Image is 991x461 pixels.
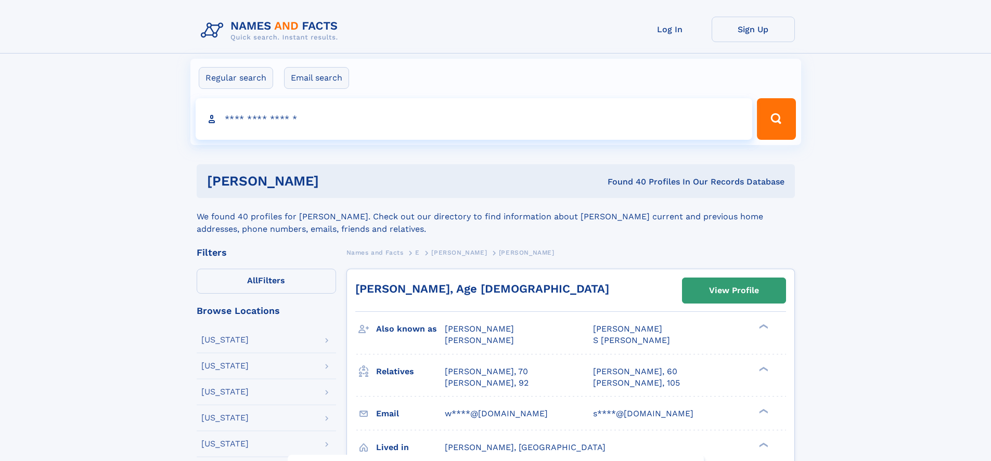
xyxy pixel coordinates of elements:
[756,365,769,372] div: ❯
[376,439,445,456] h3: Lived in
[247,275,258,285] span: All
[207,175,464,188] h1: [PERSON_NAME]
[199,67,273,89] label: Regular search
[445,442,606,452] span: [PERSON_NAME], [GEOGRAPHIC_DATA]
[756,441,769,448] div: ❯
[756,407,769,414] div: ❯
[376,405,445,423] h3: Email
[201,440,249,448] div: [US_STATE]
[756,323,769,330] div: ❯
[376,363,445,380] h3: Relatives
[431,246,487,259] a: [PERSON_NAME]
[346,246,404,259] a: Names and Facts
[201,362,249,370] div: [US_STATE]
[463,176,784,188] div: Found 40 Profiles In Our Records Database
[709,279,759,302] div: View Profile
[445,335,514,345] span: [PERSON_NAME]
[431,249,487,256] span: [PERSON_NAME]
[201,388,249,396] div: [US_STATE]
[593,366,677,377] a: [PERSON_NAME], 60
[415,249,420,256] span: E
[415,246,420,259] a: E
[593,324,662,334] span: [PERSON_NAME]
[445,324,514,334] span: [PERSON_NAME]
[593,335,670,345] span: S [PERSON_NAME]
[445,377,529,389] a: [PERSON_NAME], 92
[197,17,346,45] img: Logo Names and Facts
[201,414,249,422] div: [US_STATE]
[628,17,712,42] a: Log In
[499,249,555,256] span: [PERSON_NAME]
[197,248,336,257] div: Filters
[197,306,336,315] div: Browse Locations
[197,198,795,235] div: We found 40 profiles for [PERSON_NAME]. Check out our directory to find information about [PERSON...
[445,366,528,377] a: [PERSON_NAME], 70
[712,17,795,42] a: Sign Up
[355,282,609,295] a: [PERSON_NAME], Age [DEMOGRAPHIC_DATA]
[197,269,336,294] label: Filters
[683,278,786,303] a: View Profile
[593,377,680,389] a: [PERSON_NAME], 105
[376,320,445,338] h3: Also known as
[196,98,753,140] input: search input
[757,98,795,140] button: Search Button
[201,336,249,344] div: [US_STATE]
[284,67,349,89] label: Email search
